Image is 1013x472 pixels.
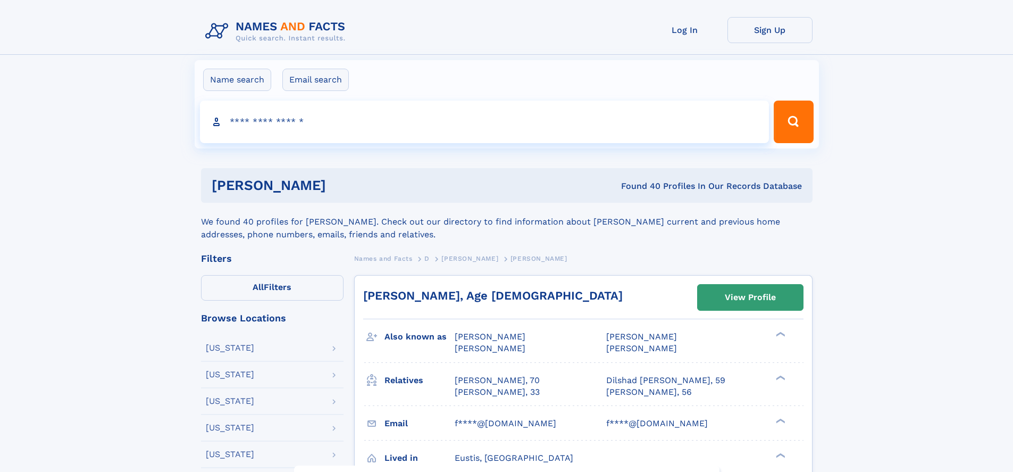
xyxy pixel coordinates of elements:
[455,386,540,398] a: [PERSON_NAME], 33
[606,375,725,386] a: Dilshad [PERSON_NAME], 59
[203,69,271,91] label: Name search
[206,450,254,459] div: [US_STATE]
[424,252,430,265] a: D
[773,452,786,459] div: ❯
[455,375,540,386] a: [PERSON_NAME], 70
[363,289,623,302] a: [PERSON_NAME], Age [DEMOGRAPHIC_DATA]
[201,17,354,46] img: Logo Names and Facts
[773,417,786,424] div: ❯
[384,449,455,467] h3: Lived in
[606,343,677,353] span: [PERSON_NAME]
[510,255,567,262] span: [PERSON_NAME]
[441,252,498,265] a: [PERSON_NAME]
[384,371,455,390] h3: Relatives
[200,101,769,143] input: search input
[206,424,254,432] div: [US_STATE]
[473,180,802,192] div: Found 40 Profiles In Our Records Database
[773,331,786,338] div: ❯
[354,252,413,265] a: Names and Facts
[206,370,254,379] div: [US_STATE]
[201,203,813,241] div: We found 40 profiles for [PERSON_NAME]. Check out our directory to find information about [PERSON...
[441,255,498,262] span: [PERSON_NAME]
[201,254,344,263] div: Filters
[727,17,813,43] a: Sign Up
[606,332,677,342] span: [PERSON_NAME]
[201,275,344,301] label: Filters
[455,343,525,353] span: [PERSON_NAME]
[384,415,455,433] h3: Email
[455,332,525,342] span: [PERSON_NAME]
[774,101,813,143] button: Search Button
[606,386,692,398] a: [PERSON_NAME], 56
[384,328,455,346] h3: Also known as
[455,453,573,463] span: Eustis, [GEOGRAPHIC_DATA]
[698,285,803,310] a: View Profile
[206,397,254,405] div: [US_STATE]
[253,282,264,292] span: All
[282,69,349,91] label: Email search
[201,313,344,323] div: Browse Locations
[212,179,474,192] h1: [PERSON_NAME]
[424,255,430,262] span: D
[773,374,786,381] div: ❯
[206,344,254,352] div: [US_STATE]
[642,17,727,43] a: Log In
[725,285,776,310] div: View Profile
